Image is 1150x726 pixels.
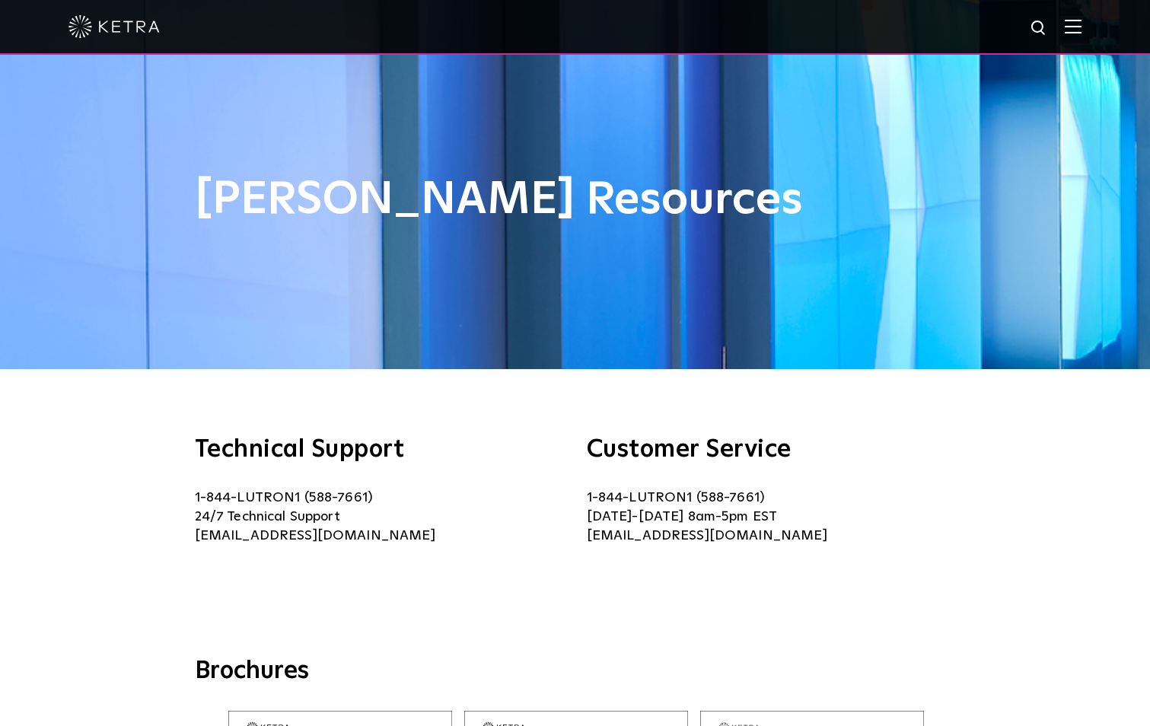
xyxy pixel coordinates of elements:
h1: [PERSON_NAME] Resources [195,175,956,225]
a: [EMAIL_ADDRESS][DOMAIN_NAME] [195,529,435,543]
h3: Customer Service [587,438,956,462]
h3: Technical Support [195,438,564,462]
img: Hamburger%20Nav.svg [1065,19,1082,33]
h3: Brochures [195,656,956,688]
img: ketra-logo-2019-white [68,15,160,38]
img: search icon [1030,19,1049,38]
p: 1-844-LUTRON1 (588-7661) 24/7 Technical Support [195,489,564,546]
p: 1-844-LUTRON1 (588-7661) [DATE]-[DATE] 8am-5pm EST [EMAIL_ADDRESS][DOMAIN_NAME] [587,489,956,546]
